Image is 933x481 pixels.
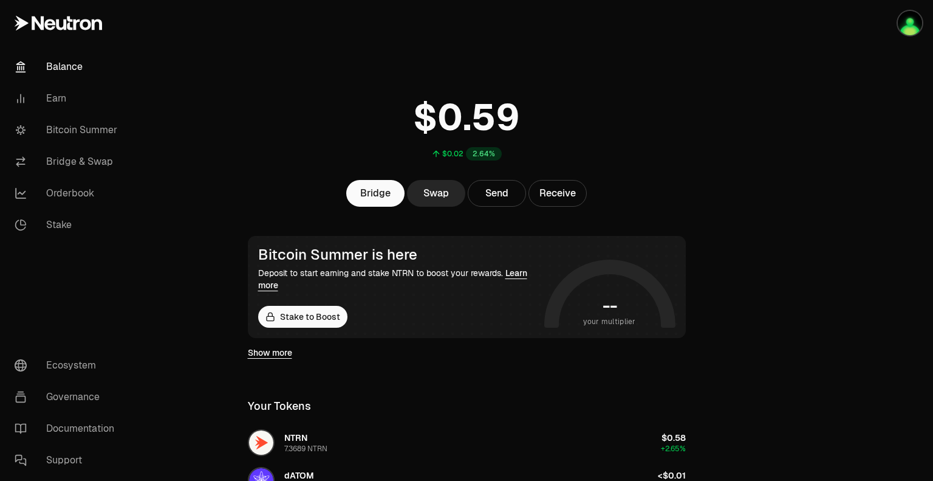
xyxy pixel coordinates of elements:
[241,424,693,461] button: NTRN LogoNTRN7.3689 NTRN$0.58+2.65%
[248,398,311,415] div: Your Tokens
[284,470,314,481] span: dATOM
[658,470,686,481] span: <$0.01
[466,147,502,161] div: 2.64%
[661,444,686,454] span: +2.65%
[5,83,131,114] a: Earn
[5,209,131,241] a: Stake
[528,180,587,207] button: Receive
[583,316,636,328] span: your multiplier
[284,432,307,443] span: NTRN
[468,180,526,207] button: Send
[442,149,463,159] div: $0.02
[898,11,922,35] img: main
[5,381,131,413] a: Governance
[603,296,617,316] h1: --
[5,178,131,209] a: Orderbook
[407,180,465,207] a: Swap
[249,431,273,455] img: NTRN Logo
[5,445,131,476] a: Support
[248,347,292,359] a: Show more
[5,51,131,83] a: Balance
[5,350,131,381] a: Ecosystem
[346,180,405,207] a: Bridge
[5,146,131,178] a: Bridge & Swap
[258,246,539,263] div: Bitcoin Summer is here
[5,114,131,146] a: Bitcoin Summer
[258,267,539,291] div: Deposit to start earning and stake NTRN to boost your rewards.
[284,444,327,454] div: 7.3689 NTRN
[258,306,347,328] a: Stake to Boost
[661,432,686,443] span: $0.58
[5,413,131,445] a: Documentation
